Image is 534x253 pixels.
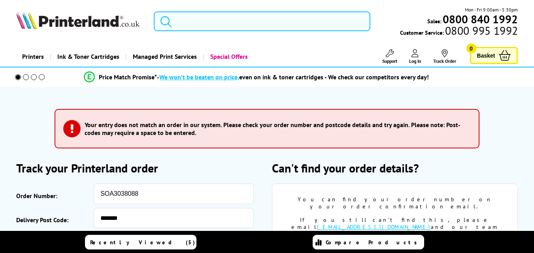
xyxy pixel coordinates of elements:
[99,73,157,81] span: Price Match Promise*
[409,49,421,64] a: Log In
[90,239,195,246] span: Recently Viewed (5)
[470,47,518,64] a: Basket 0
[477,50,495,61] span: Basket
[442,15,518,23] a: 0800 840 1992
[317,223,431,231] a: [EMAIL_ADDRESS][DOMAIN_NAME]
[85,121,467,137] h3: Your entry does not match an order in our system. Please check your order number and postcode det...
[400,27,518,36] span: Customer Service:
[4,70,509,84] li: modal_Promise
[16,187,90,204] label: Order Number:
[443,12,518,26] b: 0800 840 1992
[159,73,239,81] span: We won’t be beaten on price,
[57,47,119,67] span: Ink & Toner Cartridges
[125,47,203,67] a: Managed Print Services
[16,212,90,228] label: Delivery Post Code:
[16,47,50,67] a: Printers
[433,49,456,64] a: Track Order
[465,6,518,13] span: Mon - Fri 9:00am - 5:30pm
[157,73,429,81] div: - even on ink & toner cartridges - We check our competitors every day!
[326,239,421,246] span: Compare Products
[313,235,424,249] a: Compare Products
[16,12,144,31] a: Printerland Logo
[427,17,442,25] span: Sales:
[466,43,476,53] span: 0
[284,216,506,238] div: If you still can't find this, please email and our team will help.
[272,160,518,176] h2: Can't find your order details?
[203,47,254,67] a: Special Offers
[85,235,196,249] a: Recently Viewed (5)
[94,184,253,204] input: eg: SOA123456 or SO123456
[16,160,262,176] h2: Track your Printerland order
[444,27,518,34] span: 0800 995 1992
[382,58,397,64] span: Support
[284,196,506,210] div: You can find your order number on your order confirmation email.
[50,47,125,67] a: Ink & Toner Cartridges
[382,49,397,64] a: Support
[16,12,140,29] img: Printerland Logo
[409,58,421,64] span: Log In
